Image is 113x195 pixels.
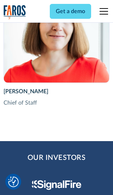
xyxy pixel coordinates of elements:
[4,5,26,19] a: home
[4,99,110,107] div: Chief of Staff
[8,177,19,187] button: Cookie Settings
[4,87,110,96] div: [PERSON_NAME]
[28,152,86,163] h2: Our Investors
[8,177,19,187] img: Revisit consent button
[50,4,91,19] a: Get a demo
[95,3,109,20] div: menu
[4,5,26,19] img: Logo of the analytics and reporting company Faros.
[32,180,82,190] img: Signal Fire Logo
